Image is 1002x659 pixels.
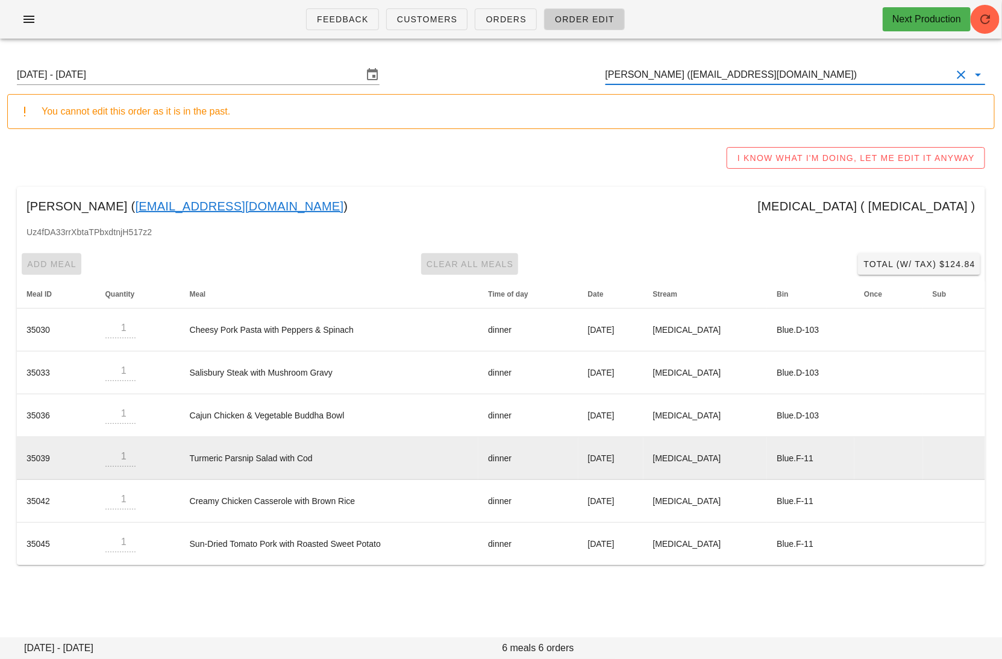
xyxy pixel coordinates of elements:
td: [DATE] [578,480,643,523]
td: Sun-Dried Tomato Pork with Roasted Sweet Potato [180,523,479,565]
td: 35036 [17,394,96,437]
td: dinner [478,480,578,523]
th: Quantity: Not sorted. Activate to sort ascending. [96,280,180,309]
th: Meal: Not sorted. Activate to sort ascending. [180,280,479,309]
td: [MEDICAL_DATA] [643,480,768,523]
span: Stream [653,290,678,298]
th: Once: Not sorted. Activate to sort ascending. [854,280,923,309]
span: Sub [933,290,947,298]
a: Customers [386,8,468,30]
td: Blue.D-103 [767,309,854,352]
td: dinner [478,437,578,480]
td: dinner [478,394,578,437]
button: I KNOW WHAT I'M DOING, LET ME EDIT IT ANYWAY [727,147,985,169]
a: Order Edit [544,8,625,30]
span: I KNOW WHAT I'M DOING, LET ME EDIT IT ANYWAY [737,153,975,163]
td: Blue.F-11 [767,523,854,565]
td: 35039 [17,437,96,480]
th: Stream: Not sorted. Activate to sort ascending. [643,280,768,309]
td: [MEDICAL_DATA] [643,394,768,437]
td: Salisbury Steak with Mushroom Gravy [180,352,479,394]
span: Feedback [316,14,369,24]
button: Clear Customer [954,68,968,82]
th: Bin: Not sorted. Activate to sort ascending. [767,280,854,309]
th: Meal ID: Not sorted. Activate to sort ascending. [17,280,96,309]
td: Blue.D-103 [767,352,854,394]
td: 35033 [17,352,96,394]
a: Orders [475,8,537,30]
div: [PERSON_NAME] ( ) [MEDICAL_DATA] ( [MEDICAL_DATA] ) [17,187,985,225]
span: Time of day [488,290,528,298]
td: [MEDICAL_DATA] [643,352,768,394]
span: Customers [396,14,458,24]
span: Orders [485,14,527,24]
a: [EMAIL_ADDRESS][DOMAIN_NAME] [135,197,343,216]
td: [MEDICAL_DATA] [643,437,768,480]
span: Total (w/ Tax) $124.84 [863,259,975,269]
td: Creamy Chicken Casserole with Brown Rice [180,480,479,523]
td: Blue.F-11 [767,480,854,523]
td: [MEDICAL_DATA] [643,309,768,352]
span: Meal [190,290,206,298]
td: [DATE] [578,394,643,437]
td: Turmeric Parsnip Salad with Cod [180,437,479,480]
td: dinner [478,352,578,394]
span: You cannot edit this order as it is in the past. [42,106,230,116]
td: Blue.F-11 [767,437,854,480]
th: Sub: Not sorted. Activate to sort ascending. [923,280,985,309]
td: dinner [478,523,578,565]
td: 35045 [17,523,96,565]
td: [DATE] [578,309,643,352]
a: Feedback [306,8,379,30]
td: [MEDICAL_DATA] [643,523,768,565]
td: [DATE] [578,523,643,565]
td: 35042 [17,480,96,523]
td: Cheesy Pork Pasta with Peppers & Spinach [180,309,479,352]
span: Date [588,290,604,298]
th: Date: Not sorted. Activate to sort ascending. [578,280,643,309]
div: Next Production [892,12,961,27]
span: Once [864,290,882,298]
td: Blue.D-103 [767,394,854,437]
td: dinner [478,309,578,352]
td: [DATE] [578,437,643,480]
span: Quantity [105,290,135,298]
td: 35030 [17,309,96,352]
td: Cajun Chicken & Vegetable Buddha Bowl [180,394,479,437]
div: Uz4fDA33rrXbtaTPbxdtnjH517z2 [17,225,985,248]
button: Total (w/ Tax) $124.84 [858,253,980,275]
th: Time of day: Not sorted. Activate to sort ascending. [478,280,578,309]
span: Order Edit [554,14,615,24]
span: Bin [777,290,788,298]
span: Meal ID [27,290,52,298]
td: [DATE] [578,352,643,394]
